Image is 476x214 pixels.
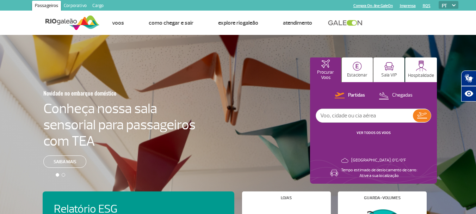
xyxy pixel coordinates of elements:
a: Imprensa [400,4,416,8]
p: Sala VIP [381,73,397,78]
button: Abrir tradutor de língua de sinais. [461,71,476,86]
p: Estacionar [347,73,367,78]
div: Plugin de acessibilidade da Hand Talk. [461,71,476,102]
p: Partidas [348,92,365,99]
a: Como chegar e sair [149,19,193,26]
button: Abrir recursos assistivos. [461,86,476,102]
p: [GEOGRAPHIC_DATA]: 0°C/0°F [351,158,406,163]
a: Explore RIOgaleão [218,19,258,26]
button: Partidas [333,91,367,100]
img: carParkingHome.svg [353,62,362,71]
img: vipRoom.svg [384,62,394,71]
a: Compra On-line GaleOn [353,4,393,8]
img: hospitality.svg [416,60,427,71]
input: Voo, cidade ou cia aérea [316,109,413,122]
button: Hospitalidade [405,57,437,82]
button: VER TODOS OS VOOS [354,130,393,136]
p: Hospitalidade [408,73,434,78]
button: Sala VIP [373,57,404,82]
p: Procurar Voos [314,70,338,80]
h4: Lojas [281,196,292,200]
p: Chegadas [392,92,413,99]
img: airplaneHomeActive.svg [321,60,330,68]
a: Atendimento [283,19,312,26]
h4: Conheça nossa sala sensorial para passageiros com TEA [43,100,196,149]
h4: Guarda-volumes [364,196,401,200]
a: Voos [112,19,124,26]
a: RQS [423,4,431,8]
a: Corporativo [61,1,89,12]
button: Chegadas [377,91,415,100]
h3: Novidade no embarque doméstico [43,86,161,100]
button: Procurar Voos [310,57,341,82]
p: Tempo estimado de deslocamento de carro: Ative a sua localização [341,167,417,179]
button: Estacionar [342,57,373,82]
a: Passageiros [32,1,61,12]
a: VER TODOS OS VOOS [357,130,391,135]
a: Cargo [89,1,106,12]
a: Saiba mais [43,155,86,168]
